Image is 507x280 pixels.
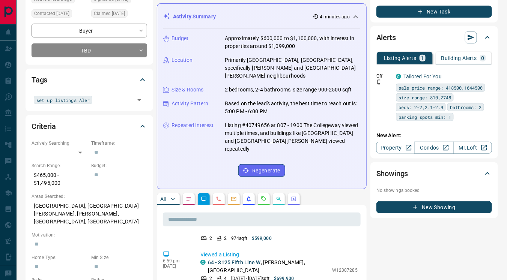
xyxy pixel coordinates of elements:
[376,165,492,183] div: Showings
[376,201,492,213] button: New Showing
[32,169,87,189] p: $465,000 - $1,495,000
[32,117,147,135] div: Criteria
[276,196,282,202] svg: Opportunities
[201,196,207,202] svg: Lead Browsing Activity
[32,254,87,261] p: Home Type:
[32,140,87,147] p: Actively Searching:
[399,103,443,111] span: beds: 2-2,2.1-2.9
[376,79,382,85] svg: Push Notification Only
[200,251,358,259] p: Viewed a Listing
[376,6,492,18] button: New Task
[172,34,189,42] p: Budget
[421,55,424,61] p: 1
[91,140,147,147] p: Timeframe:
[32,24,147,37] div: Buyer
[231,235,247,242] p: 974 sqft
[163,264,189,269] p: [DATE]
[225,121,360,153] p: Listing #40749656 at 807 - 1900 The Collegeway viewed multiple times, and buildings like [GEOGRAP...
[208,259,261,265] a: 64 - 3125 Fifth Line W
[32,232,147,238] p: Motivation:
[172,56,193,64] p: Location
[238,164,285,177] button: Regenerate
[376,31,396,43] h2: Alerts
[225,34,360,50] p: Approximately $600,000 to $1,100,000, with interest in properties around $1,099,000
[36,96,90,104] span: set up listings Aler
[399,113,451,121] span: parking spots min: 1
[252,235,272,242] p: $599,000
[200,260,206,265] div: condos.ca
[332,267,358,274] p: W12307285
[291,196,297,202] svg: Agent Actions
[172,100,208,108] p: Activity Pattern
[91,162,147,169] p: Budget:
[399,84,483,91] span: sale price range: 418500,1644500
[32,43,147,57] div: TBD
[172,86,204,94] p: Size & Rooms
[376,28,492,46] div: Alerts
[172,121,214,129] p: Repeated Interest
[376,168,408,180] h2: Showings
[246,196,252,202] svg: Listing Alerts
[209,235,212,242] p: 2
[186,196,192,202] svg: Notes
[396,74,401,79] div: condos.ca
[91,9,147,20] div: Sat Aug 16 2025
[32,120,56,132] h2: Criteria
[173,13,216,21] p: Activity Summary
[450,103,481,111] span: bathrooms: 2
[376,132,492,139] p: New Alert:
[453,142,492,154] a: Mr.Loft
[399,94,451,101] span: size range: 810,2748
[134,95,144,105] button: Open
[225,86,352,94] p: 2 bedrooms, 2-4 bathrooms, size range 900-2500 sqft
[216,196,222,202] svg: Calls
[224,235,227,242] p: 2
[403,73,442,79] a: Tailored For You
[441,55,477,61] p: Building Alerts
[32,162,87,169] p: Search Range:
[376,73,391,79] p: Off
[32,74,47,86] h2: Tags
[415,142,453,154] a: Condos
[225,56,360,80] p: Primarily [GEOGRAPHIC_DATA], [GEOGRAPHIC_DATA], specifically [PERSON_NAME] and [GEOGRAPHIC_DATA][...
[34,10,69,17] span: Contacted [DATE]
[225,100,360,115] p: Based on the lead's activity, the best time to reach out is: 5:00 PM - 6:00 PM
[32,200,147,228] p: [GEOGRAPHIC_DATA], [GEOGRAPHIC_DATA][PERSON_NAME], [PERSON_NAME], [GEOGRAPHIC_DATA], [GEOGRAPHIC_...
[376,142,415,154] a: Property
[208,259,328,274] p: , [PERSON_NAME], [GEOGRAPHIC_DATA]
[481,55,484,61] p: 0
[384,55,417,61] p: Listing Alerts
[163,258,189,264] p: 6:59 pm
[163,10,360,24] div: Activity Summary4 minutes ago
[376,187,492,194] p: No showings booked
[32,71,147,89] div: Tags
[261,196,267,202] svg: Requests
[32,9,87,20] div: Sat Aug 16 2025
[91,254,147,261] p: Min Size:
[94,10,125,17] span: Claimed [DATE]
[231,196,237,202] svg: Emails
[160,196,166,202] p: All
[320,13,350,20] p: 4 minutes ago
[32,193,147,200] p: Areas Searched:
